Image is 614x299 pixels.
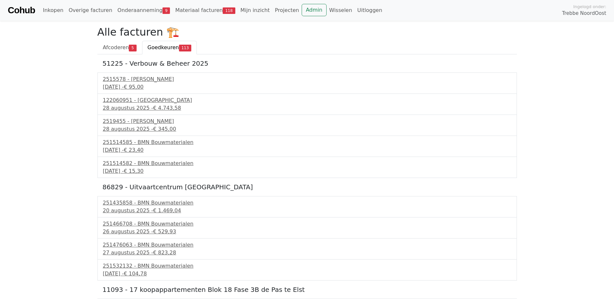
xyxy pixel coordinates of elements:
[103,228,511,236] div: 26 augustus 2025 -
[103,183,512,191] h5: 86829 - Uitvaartcentrum [GEOGRAPHIC_DATA]
[302,4,327,16] a: Admin
[103,249,511,257] div: 27 augustus 2025 -
[103,138,511,146] div: 251514585 - BMN Bouwmaterialen
[66,4,115,17] a: Overige facturen
[97,26,517,38] h2: Alle facturen 🏗️
[173,4,238,17] a: Materiaal facturen118
[129,45,136,51] span: 5
[103,220,511,236] a: 251466708 - BMN Bouwmaterialen26 augustus 2025 -€ 529,93
[40,4,66,17] a: Inkopen
[103,117,511,125] div: 2519455 - [PERSON_NAME]
[153,105,181,111] span: € 4.743,58
[8,3,35,18] a: Cohub
[153,249,176,256] span: € 823,28
[103,75,511,83] div: 2515578 - [PERSON_NAME]
[103,160,511,167] div: 251514582 - BMN Bouwmaterialen
[103,241,511,257] a: 251476063 - BMN Bouwmaterialen27 augustus 2025 -€ 823,28
[103,138,511,154] a: 251514585 - BMN Bouwmaterialen[DATE] -€ 23,40
[153,207,181,214] span: € 1.469,04
[355,4,385,17] a: Uitloggen
[153,126,176,132] span: € 345,00
[103,60,512,67] h5: 51225 - Verbouw & Beheer 2025
[103,125,511,133] div: 28 augustus 2025 -
[103,270,511,278] div: [DATE] -
[103,199,511,215] a: 251435858 - BMN Bouwmaterialen20 augustus 2025 -€ 1.469,04
[103,262,511,270] div: 251532132 - BMN Bouwmaterialen
[162,7,170,14] span: 9
[103,146,511,154] div: [DATE] -
[573,4,606,10] span: Ingelogd onder:
[103,96,511,112] a: 122060951 - [GEOGRAPHIC_DATA]28 augustus 2025 -€ 4.743,58
[327,4,355,17] a: Wisselen
[223,7,235,14] span: 118
[179,45,192,51] span: 113
[124,271,147,277] span: € 104,78
[124,168,143,174] span: € 15,30
[103,199,511,207] div: 251435858 - BMN Bouwmaterialen
[103,207,511,215] div: 20 augustus 2025 -
[103,104,511,112] div: 28 augustus 2025 -
[562,10,606,17] span: Trebbe NoordOost
[103,83,511,91] div: [DATE] -
[103,167,511,175] div: [DATE] -
[238,4,273,17] a: Mijn inzicht
[124,147,143,153] span: € 23,40
[103,75,511,91] a: 2515578 - [PERSON_NAME][DATE] -€ 95,00
[97,41,142,54] a: Afcoderen5
[103,96,511,104] div: 122060951 - [GEOGRAPHIC_DATA]
[148,44,179,50] span: Goedkeuren
[272,4,302,17] a: Projecten
[103,262,511,278] a: 251532132 - BMN Bouwmaterialen[DATE] -€ 104,78
[103,220,511,228] div: 251466708 - BMN Bouwmaterialen
[124,84,143,90] span: € 95,00
[103,117,511,133] a: 2519455 - [PERSON_NAME]28 augustus 2025 -€ 345,00
[103,241,511,249] div: 251476063 - BMN Bouwmaterialen
[103,160,511,175] a: 251514582 - BMN Bouwmaterialen[DATE] -€ 15,30
[103,44,129,50] span: Afcoderen
[153,228,176,235] span: € 529,93
[142,41,197,54] a: Goedkeuren113
[115,4,173,17] a: Onderaanneming9
[103,286,512,293] h5: 11093 - 17 koopappartementen Blok 18 Fase 3B de Pas te Elst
